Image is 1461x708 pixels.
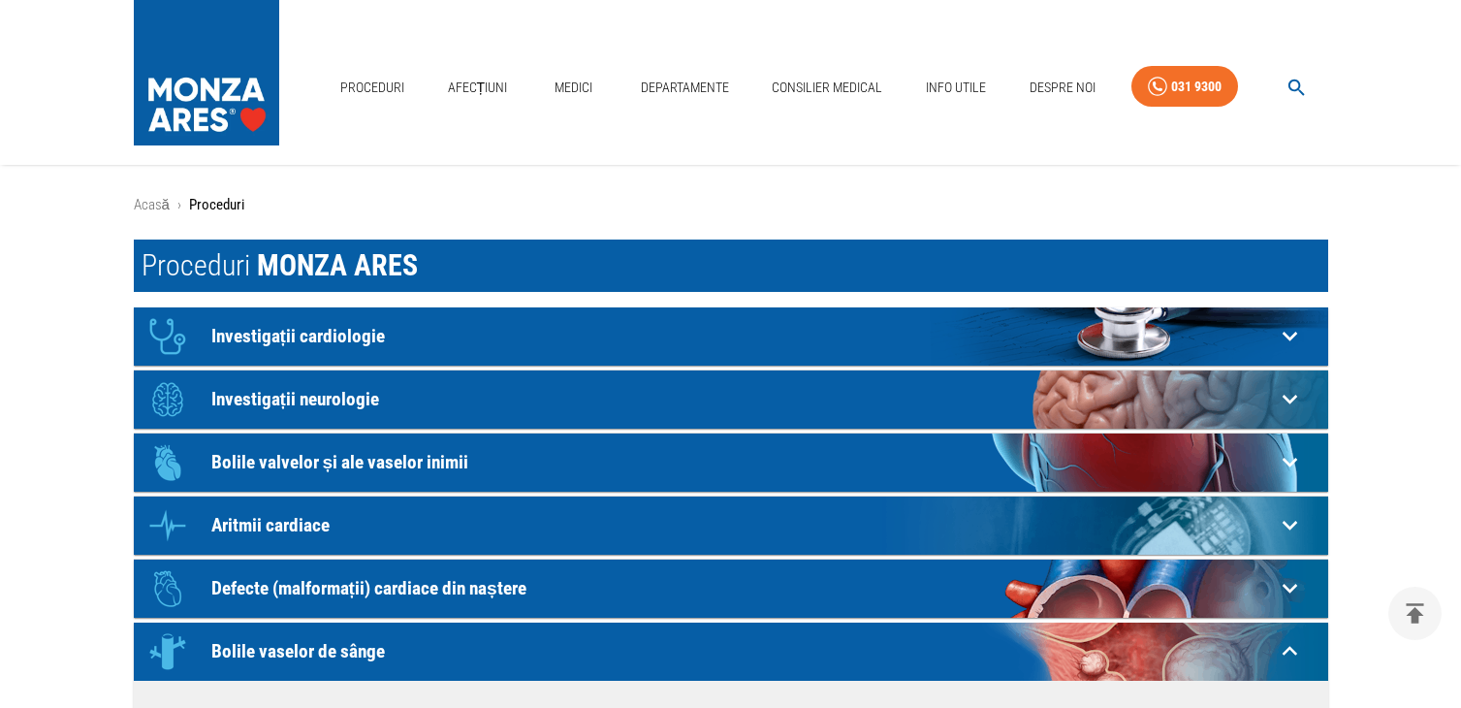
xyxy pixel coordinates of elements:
a: Consilier Medical [764,68,890,108]
div: IconDefecte (malformații) cardiace din naștere [134,560,1328,618]
a: Proceduri [333,68,412,108]
div: Icon [139,307,197,366]
button: delete [1388,587,1442,640]
a: Acasă [134,196,170,213]
div: IconInvestigații cardiologie [134,307,1328,366]
div: Icon [139,370,197,429]
a: Info Utile [918,68,994,108]
a: 031 9300 [1131,66,1238,108]
a: Medici [543,68,605,108]
p: Investigații cardiologie [211,326,1275,346]
div: 031 9300 [1171,75,1222,99]
div: IconAritmii cardiace [134,497,1328,555]
p: Defecte (malformații) cardiace din naștere [211,578,1275,598]
nav: breadcrumb [134,194,1328,216]
a: Departamente [633,68,737,108]
h1: Proceduri [134,240,1328,292]
p: Investigații neurologie [211,389,1275,409]
p: Aritmii cardiace [211,515,1275,535]
a: Despre Noi [1022,68,1103,108]
p: Proceduri [189,194,244,216]
a: Afecțiuni [440,68,516,108]
li: › [177,194,181,216]
div: Icon [139,497,197,555]
div: IconBolile vaselor de sânge [134,623,1328,681]
p: Bolile valvelor și ale vaselor inimii [211,452,1275,472]
span: MONZA ARES [257,248,418,282]
div: Icon [139,560,197,618]
div: Icon [139,623,197,681]
div: IconBolile valvelor și ale vaselor inimii [134,434,1328,492]
div: Icon [139,434,197,492]
div: IconInvestigații neurologie [134,370,1328,429]
p: Bolile vaselor de sânge [211,641,1275,661]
